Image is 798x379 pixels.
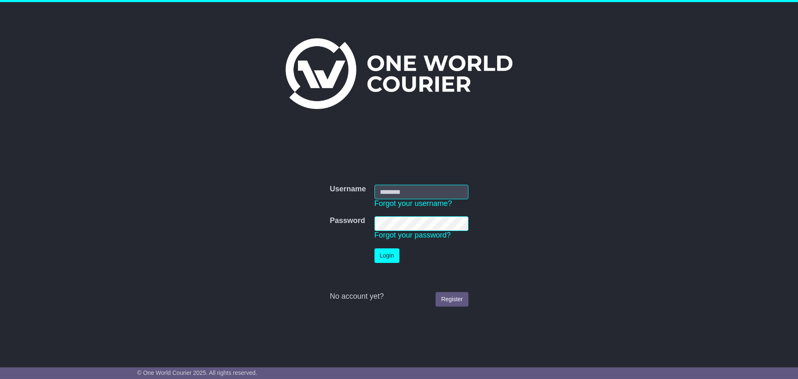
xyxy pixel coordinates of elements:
a: Forgot your password? [374,231,451,239]
img: One World [286,38,512,109]
div: No account yet? [330,292,468,301]
a: Forgot your username? [374,199,452,208]
a: Register [436,292,468,307]
span: © One World Courier 2025. All rights reserved. [137,369,257,376]
button: Login [374,248,399,263]
label: Username [330,185,366,194]
label: Password [330,216,365,225]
